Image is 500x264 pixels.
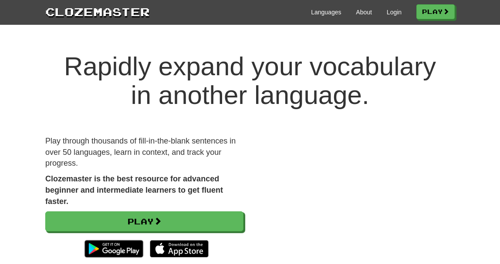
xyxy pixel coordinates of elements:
strong: Clozemaster is the best resource for advanced beginner and intermediate learners to get fluent fa... [45,174,223,205]
a: Clozemaster [45,3,150,20]
a: Play [416,4,455,19]
img: Download_on_the_App_Store_Badge_US-UK_135x40-25178aeef6eb6b83b96f5f2d004eda3bffbb37122de64afbaef7... [150,240,209,257]
img: Get it on Google Play [80,236,148,262]
p: Play through thousands of fill-in-the-blank sentences in over 50 languages, learn in context, and... [45,136,243,169]
a: Languages [311,8,341,17]
a: About [356,8,372,17]
a: Play [45,211,243,231]
a: Login [387,8,402,17]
